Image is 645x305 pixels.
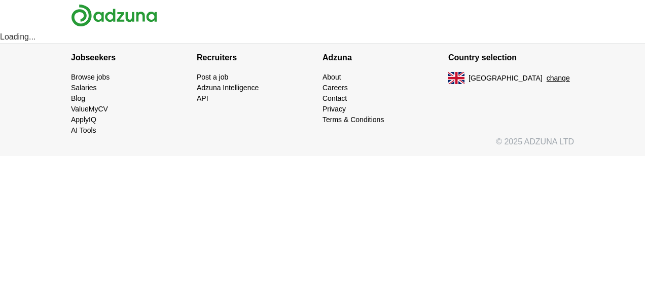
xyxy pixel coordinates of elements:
a: Careers [322,84,348,92]
a: AI Tools [71,126,96,134]
span: [GEOGRAPHIC_DATA] [469,73,543,84]
a: Browse jobs [71,73,110,81]
a: ApplyIQ [71,116,96,124]
a: Privacy [322,105,346,113]
a: Blog [71,94,85,102]
a: Post a job [197,73,228,81]
img: Adzuna logo [71,4,157,27]
a: ValueMyCV [71,105,108,113]
a: About [322,73,341,81]
a: API [197,94,208,102]
a: Salaries [71,84,97,92]
div: © 2025 ADZUNA LTD [63,136,582,156]
a: Adzuna Intelligence [197,84,259,92]
button: change [547,73,570,84]
a: Terms & Conditions [322,116,384,124]
a: Contact [322,94,347,102]
h4: Country selection [448,44,574,72]
img: UK flag [448,72,464,84]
